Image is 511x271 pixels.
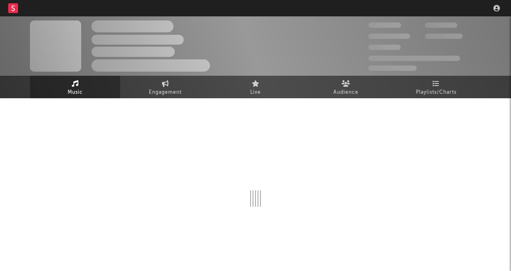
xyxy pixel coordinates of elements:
[416,88,456,97] span: Playlists/Charts
[301,76,391,98] a: Audience
[368,56,460,61] span: 50.000.000 Monthly Listeners
[333,88,358,97] span: Audience
[30,76,120,98] a: Music
[250,88,261,97] span: Live
[210,76,301,98] a: Live
[368,23,401,28] span: 300.000
[149,88,182,97] span: Engagement
[425,23,457,28] span: 100.000
[368,34,410,39] span: 50.000.000
[68,88,83,97] span: Music
[391,76,481,98] a: Playlists/Charts
[368,45,401,50] span: 100.000
[120,76,210,98] a: Engagement
[425,34,463,39] span: 1.000.000
[368,65,417,71] span: Jump Score: 85.0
